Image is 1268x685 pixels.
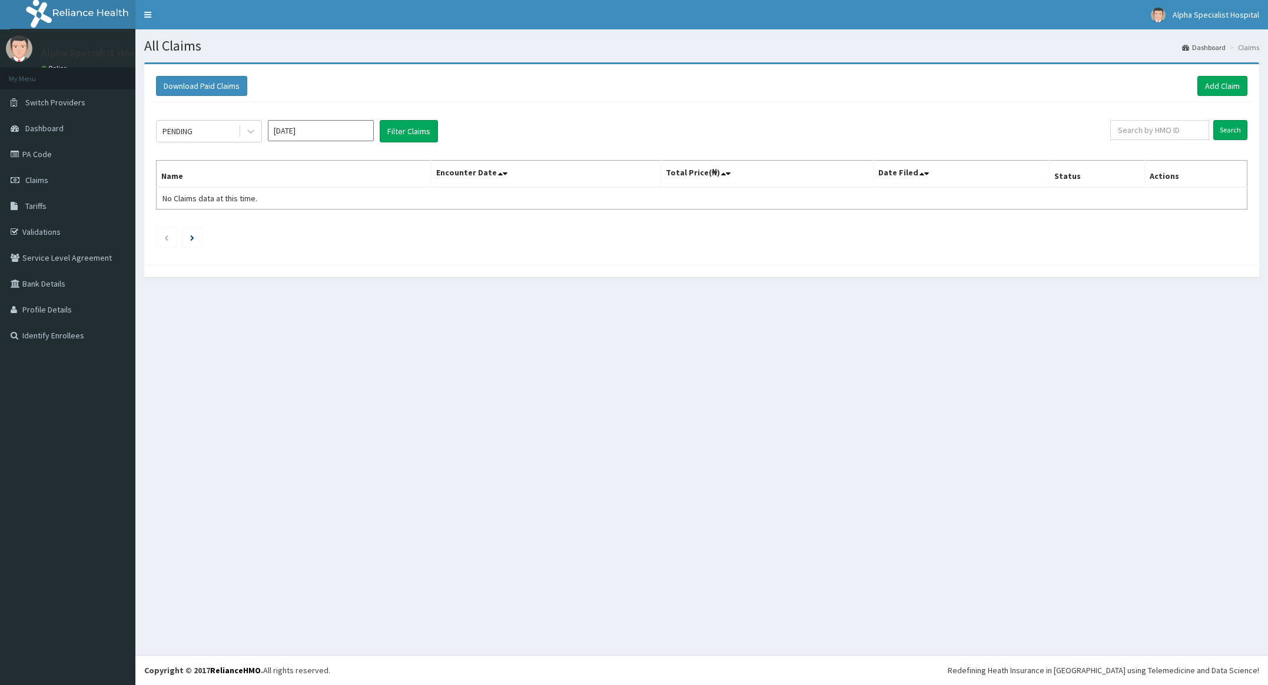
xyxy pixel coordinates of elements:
span: Alpha Specialist Hospital [1173,9,1259,20]
img: User Image [1151,8,1166,22]
li: Claims [1227,42,1259,52]
span: Claims [25,175,48,185]
input: Search by HMO ID [1110,120,1209,140]
a: Dashboard [1182,42,1226,52]
th: Total Price(₦) [660,161,873,188]
strong: Copyright © 2017 . [144,665,263,676]
span: Dashboard [25,123,64,134]
th: Status [1050,161,1144,188]
th: Actions [1144,161,1247,188]
span: Switch Providers [25,97,85,108]
a: Next page [190,232,194,242]
div: PENDING [162,125,192,137]
button: Download Paid Claims [156,76,247,96]
a: Online [41,64,69,72]
img: User Image [6,35,32,62]
a: RelianceHMO [210,665,261,676]
button: Filter Claims [380,120,438,142]
th: Encounter Date [431,161,660,188]
p: Alpha Specialist Hospital [41,48,156,58]
span: Tariffs [25,201,47,211]
a: Add Claim [1197,76,1247,96]
th: Date Filed [874,161,1050,188]
a: Previous page [164,232,169,242]
span: No Claims data at this time. [162,193,257,204]
footer: All rights reserved. [135,655,1268,685]
input: Select Month and Year [268,120,374,141]
input: Search [1213,120,1247,140]
h1: All Claims [144,38,1259,54]
div: Redefining Heath Insurance in [GEOGRAPHIC_DATA] using Telemedicine and Data Science! [948,664,1259,676]
th: Name [157,161,431,188]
